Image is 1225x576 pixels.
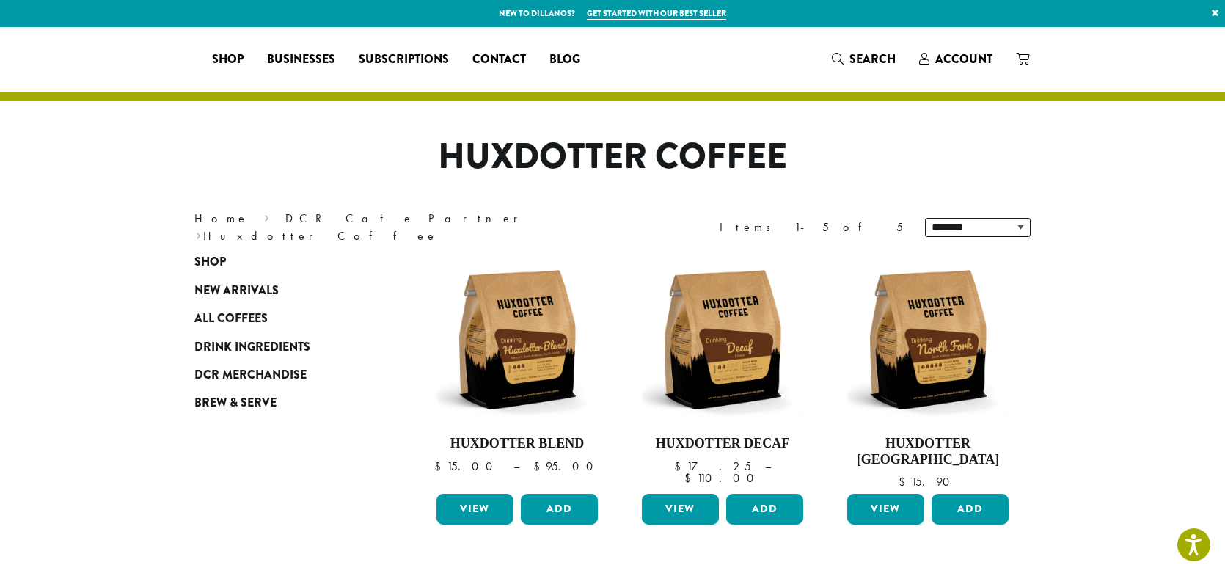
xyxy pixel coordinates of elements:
[638,255,807,488] a: Huxdotter Decaf
[194,277,370,305] a: New Arrivals
[720,219,903,236] div: Items 1-5 of 5
[194,282,279,300] span: New Arrivals
[472,51,526,69] span: Contact
[264,205,269,227] span: ›
[587,7,726,20] a: Get started with our best seller
[849,51,896,68] span: Search
[433,255,601,424] img: Huxdotter-Coffee-Huxdotter-Blend-12oz-Web.jpg
[765,459,771,474] span: –
[434,459,500,474] bdi: 15.00
[533,459,546,474] span: $
[194,310,268,328] span: All Coffees
[935,51,992,68] span: Account
[359,51,449,69] span: Subscriptions
[433,255,601,488] a: Huxdotter Blend
[844,436,1012,467] h4: Huxdotter [GEOGRAPHIC_DATA]
[521,494,598,525] button: Add
[196,222,201,245] span: ›
[194,389,370,417] a: Brew & Serve
[194,210,590,245] nav: Breadcrumb
[674,459,687,474] span: $
[194,338,310,357] span: Drink Ingredients
[847,494,924,525] a: View
[200,48,255,71] a: Shop
[433,436,601,452] h4: Huxdotter Blend
[638,436,807,452] h4: Huxdotter Decaf
[844,255,1012,424] img: Huxdotter-Coffee-North-Fork-12oz-Web.jpg
[642,494,719,525] a: View
[638,255,807,424] img: Huxdotter-Coffee-Decaf-12oz-Web.jpg
[684,470,761,486] bdi: 110.00
[844,255,1012,488] a: Huxdotter [GEOGRAPHIC_DATA] $15.90
[820,47,907,71] a: Search
[194,253,226,271] span: Shop
[194,394,277,412] span: Brew & Serve
[674,459,751,474] bdi: 17.25
[899,474,911,489] span: $
[549,51,580,69] span: Blog
[194,248,370,276] a: Shop
[726,494,803,525] button: Add
[194,366,307,384] span: DCR Merchandise
[533,459,600,474] bdi: 95.00
[194,332,370,360] a: Drink Ingredients
[267,51,335,69] span: Businesses
[194,305,370,332] a: All Coffees
[212,51,244,69] span: Shop
[684,470,697,486] span: $
[932,494,1009,525] button: Add
[436,494,513,525] a: View
[899,474,957,489] bdi: 15.90
[183,136,1042,178] h1: Huxdotter Coffee
[434,459,447,474] span: $
[285,211,528,226] a: DCR Cafe Partner
[194,361,370,389] a: DCR Merchandise
[194,211,249,226] a: Home
[513,459,519,474] span: –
